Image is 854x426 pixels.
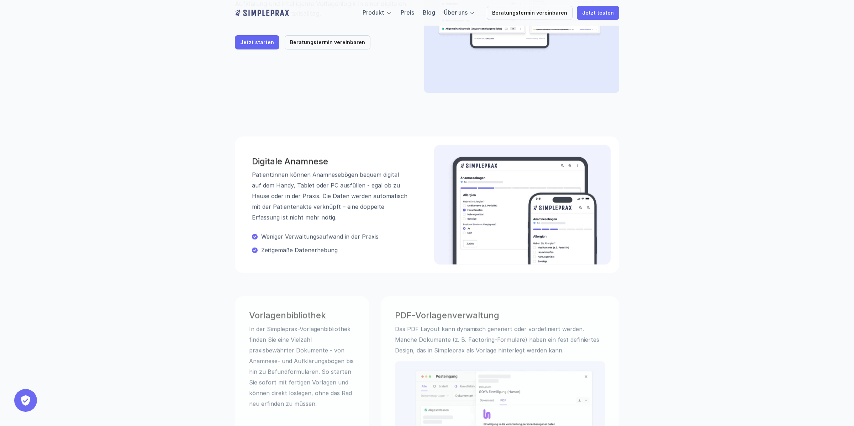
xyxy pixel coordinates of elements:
[240,40,274,46] p: Jetzt starten
[235,35,279,49] a: Jetzt starten
[249,324,355,409] p: In der Simpleprax-Vorlagen­bibliothek finden Sie eine Vielzahl praxisbewährter Dokumente - von An...
[423,9,435,16] a: Blog
[401,9,414,16] a: Preis
[363,9,384,16] a: Produkt
[492,10,567,16] p: Beratungstermin vereinbaren
[395,310,605,321] h3: PDF-Vorlagenverwaltung
[290,40,365,46] p: Beratungstermin vereinbaren
[577,6,619,20] a: Jetzt testen
[285,35,370,49] a: Beratungstermin vereinbaren
[446,156,599,264] img: Beispielbild der digitalen Anamnese am Handy und Tablet
[582,10,614,16] p: Jetzt testen
[395,324,605,356] p: Das PDF Layout kann dynamisch generiert oder vordefiniert werden. Manche Dokumente (z. B. Factori...
[252,157,408,167] h3: Digitale Anamnese
[249,310,355,321] h3: Vorlagenbibliothek
[252,169,408,223] p: Patient:innen können Anamnesebögen bequem digital auf dem Handy, Tablet oder PC ausfüllen - egal ...
[487,6,573,20] a: Beratungstermin vereinbaren
[261,247,408,254] p: Zeitgemäße Datenerhebung
[444,9,468,16] a: Über uns
[261,233,408,240] p: Weniger Verwaltungsaufwand in der Praxis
